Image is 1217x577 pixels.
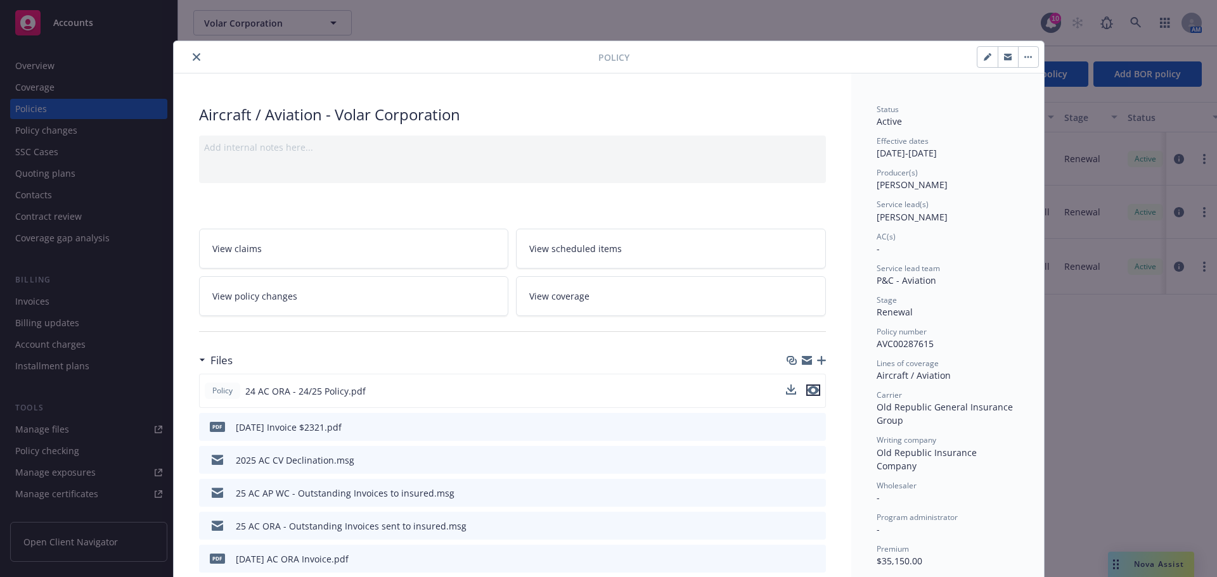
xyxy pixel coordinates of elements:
span: [PERSON_NAME] [877,211,948,223]
span: Status [877,104,899,115]
button: preview file [806,384,820,398]
div: [DATE] Invoice $2321.pdf [236,421,342,434]
div: Files [199,352,233,369]
span: Policy [210,385,235,396]
span: - [877,523,880,535]
span: AC(s) [877,231,896,242]
span: Active [877,115,902,127]
a: View policy changes [199,276,509,316]
span: Lines of coverage [877,358,939,369]
span: Service lead team [877,263,940,274]
a: View coverage [516,276,826,316]
span: [PERSON_NAME] [877,179,948,191]
div: Aircraft / Aviation - Volar Corporation [199,104,826,125]
button: download file [789,421,799,434]
span: Program administrator [877,512,958,523]
span: View policy changes [212,289,297,303]
div: 2025 AC CV Declination.msg [236,453,354,467]
div: Add internal notes here... [204,141,821,154]
button: download file [789,519,799,533]
span: Renewal [877,306,913,318]
span: Old Republic Insurance Company [877,447,979,472]
button: preview file [809,421,821,434]
h3: Files [210,352,233,369]
div: [DATE] AC ORA Invoice.pdf [236,552,349,566]
button: download file [786,384,796,395]
button: preview file [806,384,820,396]
button: preview file [809,519,821,533]
span: Premium [877,543,909,554]
span: - [877,491,880,504]
button: preview file [809,453,821,467]
span: P&C - Aviation [877,274,936,286]
span: Wholesaler [877,480,917,491]
span: Service lead(s) [877,199,929,210]
div: Aircraft / Aviation [877,369,1019,382]
span: $35,150.00 [877,555,922,567]
div: 25 AC ORA - Outstanding Invoices sent to insured.msg [236,519,467,533]
button: download file [789,486,799,500]
button: close [189,49,204,65]
button: preview file [809,486,821,500]
button: download file [789,453,799,467]
span: Effective dates [877,136,929,146]
button: preview file [809,552,821,566]
span: AVC00287615 [877,338,934,350]
span: pdf [210,422,225,431]
a: View scheduled items [516,229,826,269]
div: 25 AC AP WC - Outstanding Invoices to insured.msg [236,486,454,500]
span: Old Republic General Insurance Group [877,401,1015,426]
span: Policy number [877,326,927,337]
a: View claims [199,229,509,269]
button: download file [786,384,796,398]
span: View scheduled items [529,242,622,255]
span: Stage [877,295,897,305]
span: View claims [212,242,262,255]
button: download file [789,552,799,566]
div: [DATE] - [DATE] [877,136,1019,160]
span: View coverage [529,289,589,303]
span: 24 AC ORA - 24/25 Policy.pdf [245,384,366,398]
span: Writing company [877,434,936,445]
span: Policy [598,51,629,64]
span: - [877,243,880,255]
span: pdf [210,554,225,563]
span: Carrier [877,390,902,400]
span: Producer(s) [877,167,918,178]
